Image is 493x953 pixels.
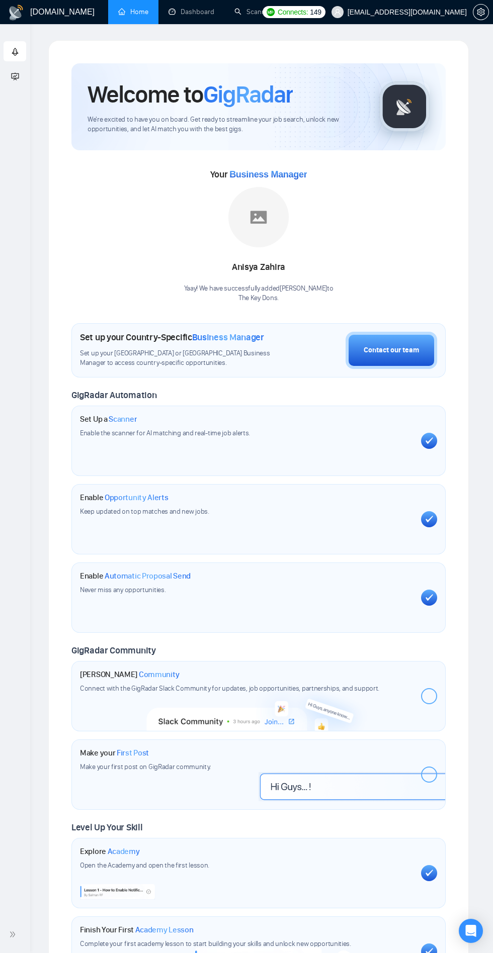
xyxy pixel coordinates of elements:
[4,41,26,61] li: Getting Started
[184,284,334,303] div: Yaay! We have successfully added [PERSON_NAME] to
[80,763,211,771] span: Make your first post on GigRadar community.
[80,493,169,503] h1: Enable
[71,822,142,833] span: Level Up Your Skill
[117,748,149,758] span: First Post
[234,8,272,16] a: searchScanner
[80,332,264,343] h1: Set up your Country-Specific
[459,919,483,943] div: Open Intercom Messenger
[80,748,149,758] h1: Make your
[203,79,293,109] span: GigRadar
[80,429,250,437] span: Enable the scanner for AI matching and real-time job alerts.
[346,332,437,369] button: Contact our team
[80,925,193,935] h1: Finish Your First
[139,670,180,680] span: Community
[11,42,19,62] span: rocket
[473,8,489,16] a: setting
[473,8,488,16] span: setting
[278,7,308,18] span: Connects:
[9,929,19,939] span: double-right
[71,645,156,656] span: GigRadar Community
[192,332,264,343] span: Business Manager
[229,169,307,179] span: Business Manager
[80,571,191,581] h1: Enable
[105,571,191,581] span: Automatic Proposal Send
[80,349,294,368] span: Set up your [GEOGRAPHIC_DATA] or [GEOGRAPHIC_DATA] Business Manager to access country-specific op...
[11,66,19,86] span: fund-projection-screen
[71,390,156,401] span: GigRadar Automation
[108,846,140,856] span: Academy
[210,169,307,180] span: Your
[88,115,363,134] span: We're excited to have you on board. Get ready to streamline your job search, unlock new opportuni...
[118,8,148,16] a: homeHome
[364,345,419,356] div: Contact our team
[184,259,334,276] div: Anisya Zahira
[80,586,166,594] span: Never miss any opportunities.
[80,846,140,856] h1: Explore
[80,684,379,693] span: Connect with the GigRadar Slack Community for updates, job opportunities, partnerships, and support.
[11,71,52,79] span: Academy
[228,187,289,247] img: placeholder.png
[80,507,209,516] span: Keep updated on top matches and new jobs.
[88,79,293,109] h1: Welcome to
[473,4,489,20] button: setting
[334,9,341,16] span: user
[80,861,209,870] span: Open the Academy and open the first lesson.
[135,925,194,935] span: Academy Lesson
[80,939,351,948] span: Complete your first academy lesson to start building your skills and unlock new opportunities.
[379,81,430,132] img: gigradar-logo.png
[80,670,180,680] h1: [PERSON_NAME]
[105,493,169,503] span: Opportunity Alerts
[184,294,334,303] p: The Key Dons .
[8,5,24,21] img: logo
[169,8,214,16] a: dashboardDashboard
[310,7,321,18] span: 149
[109,414,137,424] span: Scanner
[259,772,445,801] img: firstpost-bg.png
[146,677,370,731] img: slackcommunity-bg.png
[80,414,137,424] h1: Set Up a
